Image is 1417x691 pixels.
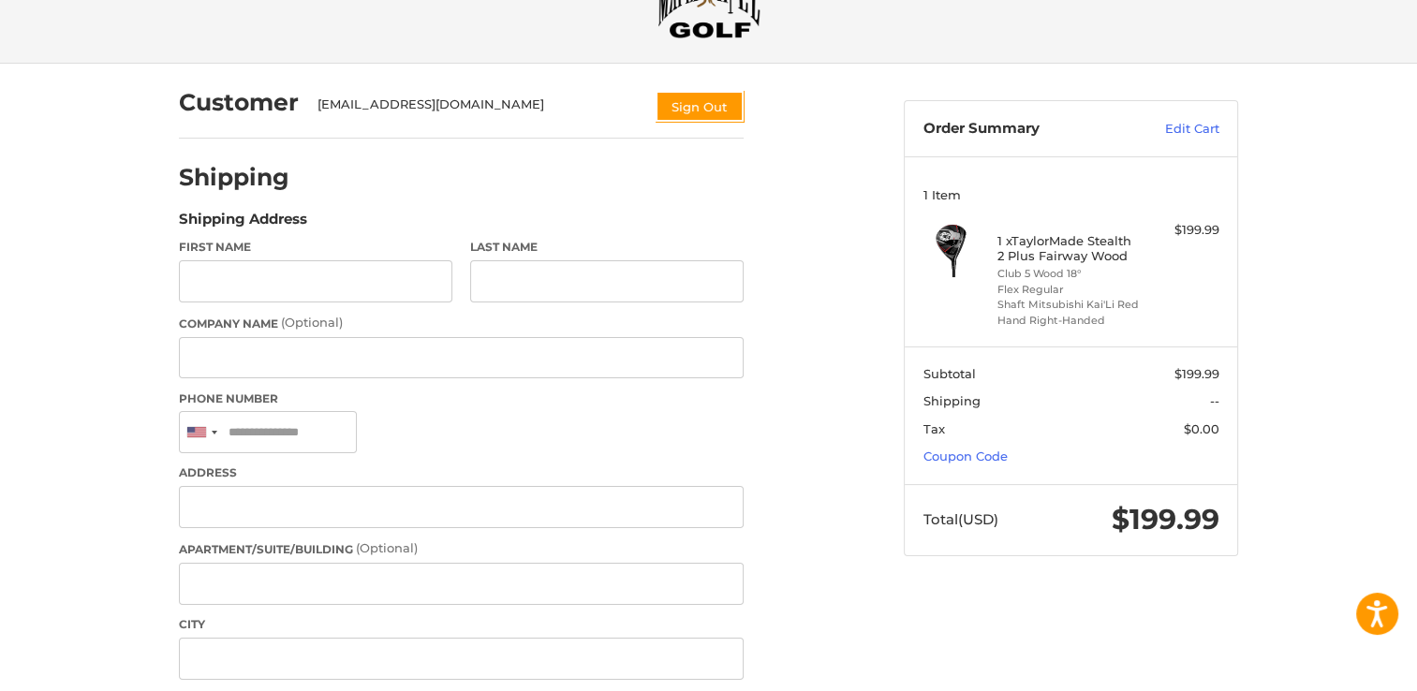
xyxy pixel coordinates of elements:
[179,314,744,332] label: Company Name
[179,209,307,239] legend: Shipping Address
[997,266,1141,282] li: Club 5 Wood 18°
[281,315,343,330] small: (Optional)
[179,390,744,407] label: Phone Number
[179,239,452,256] label: First Name
[997,297,1141,313] li: Shaft Mitsubishi Kai'Li Red
[180,412,223,452] div: United States: +1
[923,421,945,436] span: Tax
[656,91,744,122] button: Sign Out
[317,96,638,122] div: [EMAIL_ADDRESS][DOMAIN_NAME]
[1210,393,1219,408] span: --
[997,282,1141,298] li: Flex Regular
[923,510,998,528] span: Total (USD)
[179,616,744,633] label: City
[1184,421,1219,436] span: $0.00
[179,539,744,558] label: Apartment/Suite/Building
[1145,221,1219,240] div: $199.99
[1174,366,1219,381] span: $199.99
[179,464,744,481] label: Address
[356,540,418,555] small: (Optional)
[923,187,1219,202] h3: 1 Item
[179,88,299,117] h2: Customer
[923,393,981,408] span: Shipping
[1262,640,1417,691] iframe: Google Customer Reviews
[1112,502,1219,537] span: $199.99
[997,313,1141,329] li: Hand Right-Handed
[923,366,976,381] span: Subtotal
[1125,120,1219,139] a: Edit Cart
[470,239,744,256] label: Last Name
[997,233,1141,264] h4: 1 x TaylorMade Stealth 2 Plus Fairway Wood
[923,120,1125,139] h3: Order Summary
[923,448,1008,463] a: Coupon Code
[179,163,289,192] h2: Shipping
